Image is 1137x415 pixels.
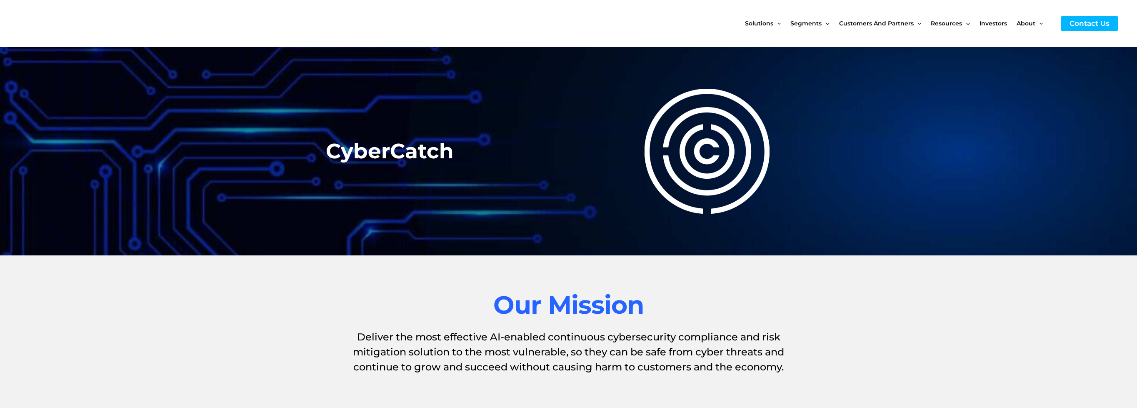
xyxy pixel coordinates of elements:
[839,6,914,41] span: Customers and Partners
[773,6,781,41] span: Menu Toggle
[822,6,829,41] span: Menu Toggle
[1035,6,1043,41] span: Menu Toggle
[962,6,970,41] span: Menu Toggle
[15,6,115,41] img: CyberCatch
[980,6,1007,41] span: Investors
[326,141,460,162] h2: CyberCatch
[335,330,802,375] h1: Deliver the most effective AI-enabled continuous cybersecurity compliance and risk mitigation sol...
[745,6,1052,41] nav: Site Navigation: New Main Menu
[1017,6,1035,41] span: About
[980,6,1017,41] a: Investors
[931,6,962,41] span: Resources
[790,6,822,41] span: Segments
[1061,16,1118,31] a: Contact Us
[914,6,921,41] span: Menu Toggle
[335,289,802,321] h2: Our Mission
[745,6,773,41] span: Solutions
